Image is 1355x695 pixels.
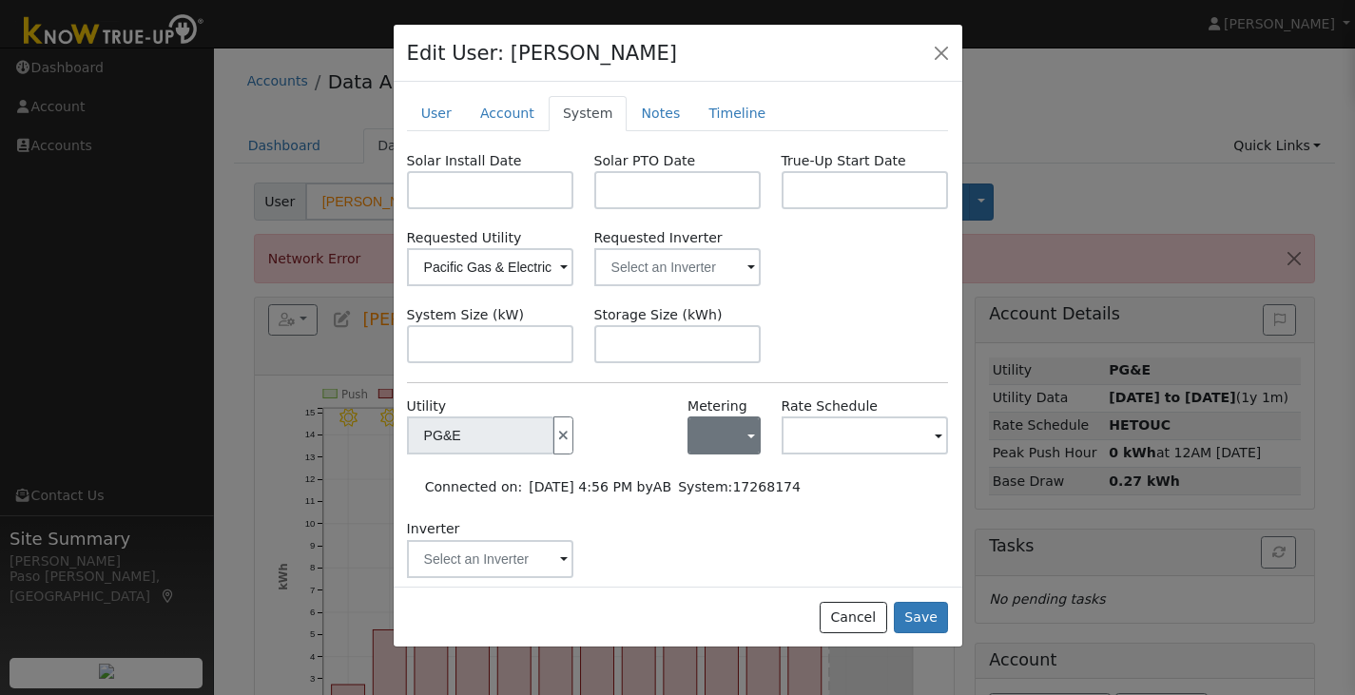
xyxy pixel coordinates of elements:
[407,38,678,68] h4: Edit User: [PERSON_NAME]
[407,416,554,454] input: Select a Utility
[782,396,878,416] label: HETOUC
[627,96,694,131] a: Notes
[653,479,671,494] span: Austyn Benton
[687,396,747,416] label: Metering
[553,416,574,454] button: Disconnect Utility
[594,248,762,286] input: Select an Inverter
[820,602,887,634] button: Cancel
[407,540,574,578] input: Select an Inverter
[894,602,949,634] button: Save
[407,396,446,416] label: Utility
[594,228,762,248] label: Requested Inverter
[782,151,906,171] label: True-Up Start Date
[407,96,466,131] a: User
[421,473,526,500] td: Connected on:
[407,228,574,248] label: Requested Utility
[466,96,549,131] a: Account
[694,96,780,131] a: Timeline
[675,473,804,500] td: System:
[594,305,723,325] label: Storage Size (kWh)
[549,96,628,131] a: System
[526,473,675,500] td: [DATE] 4:56 PM by
[732,479,801,494] span: 17268174
[407,519,460,539] label: Inverter
[407,305,524,325] label: System Size (kW)
[594,151,696,171] label: Solar PTO Date
[407,151,522,171] label: Solar Install Date
[407,248,574,286] input: Select a Utility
